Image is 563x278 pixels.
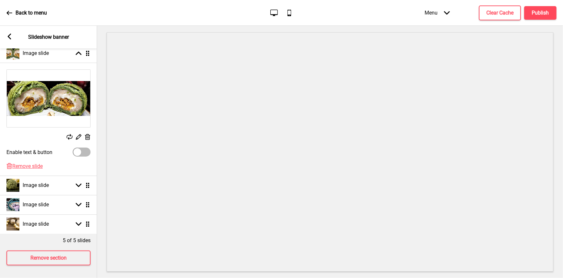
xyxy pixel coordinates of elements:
[30,254,67,262] h4: Remove section
[6,4,47,22] a: Back to menu
[12,163,43,169] span: Remove slide
[23,221,49,228] h4: Image slide
[6,251,91,265] button: Remove section
[524,6,557,20] button: Publish
[6,149,52,155] label: Enable text & button
[418,3,456,22] div: Menu
[23,201,49,208] h4: Image slide
[23,50,49,57] h4: Image slide
[23,182,49,189] h4: Image slide
[7,70,90,127] img: Image
[532,9,549,16] h4: Publish
[28,34,69,41] p: Slideshow banner
[479,5,521,20] button: Clear Cache
[63,237,91,244] p: 5 of 5 slides
[486,9,514,16] h4: Clear Cache
[16,9,47,16] p: Back to menu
